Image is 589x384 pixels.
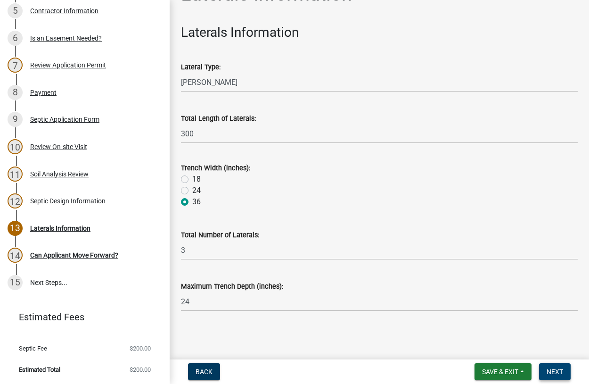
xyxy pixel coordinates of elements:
[181,25,578,41] h3: Laterals Information
[30,198,106,204] div: Septic Design Information
[8,193,23,209] div: 12
[8,167,23,182] div: 11
[8,248,23,263] div: 14
[8,308,155,326] a: Estimated Fees
[181,284,283,290] label: Maximum Trench Depth (inches):
[196,368,213,376] span: Back
[8,112,23,127] div: 9
[539,363,571,380] button: Next
[30,252,118,259] div: Can Applicant Move Forward?
[192,185,201,196] label: 24
[8,221,23,236] div: 13
[192,174,201,185] label: 18
[8,275,23,290] div: 15
[30,116,99,123] div: Septic Application Form
[130,345,151,351] span: $200.00
[30,62,106,68] div: Review Application Permit
[547,368,563,376] span: Next
[19,345,47,351] span: Septic Fee
[8,139,23,154] div: 10
[19,367,60,373] span: Estimated Total
[181,165,250,172] label: Trench Width (inches):
[181,116,256,122] label: Total Length of Laterals:
[8,3,23,18] div: 5
[181,64,221,71] label: Lateral Type:
[8,31,23,46] div: 6
[30,8,98,14] div: Contractor Information
[474,363,532,380] button: Save & Exit
[8,58,23,73] div: 7
[30,225,90,232] div: Laterals Information
[130,367,151,373] span: $200.00
[188,363,220,380] button: Back
[181,232,259,239] label: Total Number of Laterals:
[8,85,23,100] div: 8
[30,89,57,96] div: Payment
[30,143,87,150] div: Review On-site Visit
[482,368,518,376] span: Save & Exit
[30,35,102,42] div: Is an Easement Needed?
[30,171,89,177] div: Soil Analysis Review
[192,196,201,208] label: 36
